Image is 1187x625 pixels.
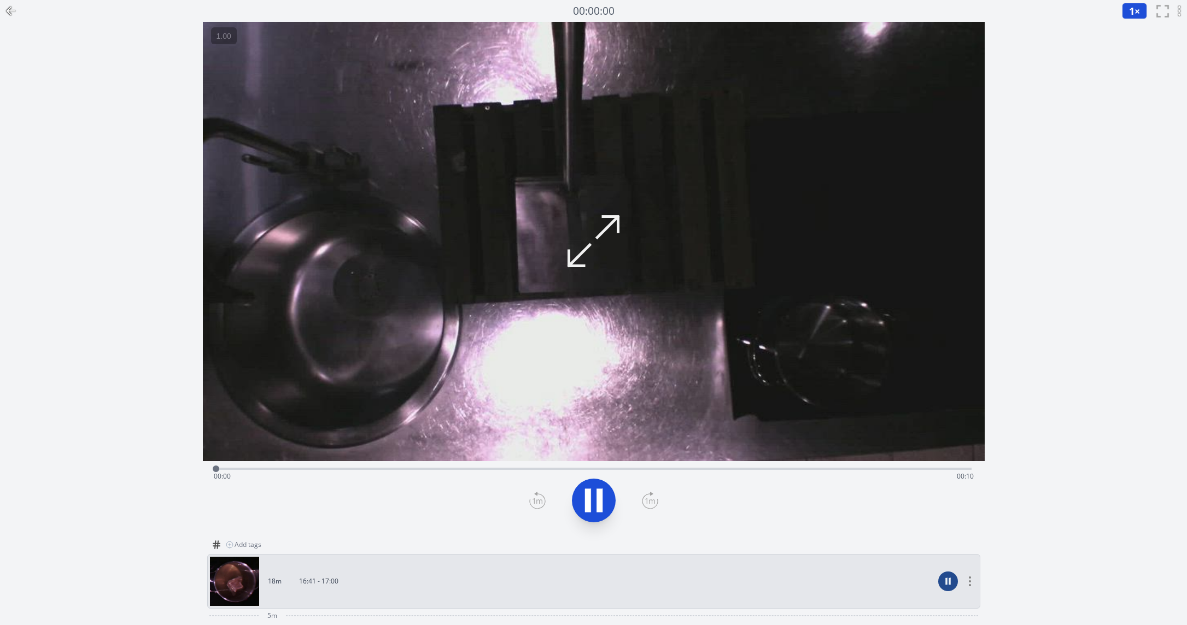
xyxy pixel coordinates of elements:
[210,557,259,606] img: 250920154140_thumb.jpeg
[1122,3,1147,19] button: 1×
[221,536,266,553] button: Add tags
[267,611,277,620] span: 5m
[957,471,974,481] span: 00:10
[235,540,261,549] span: Add tags
[1129,4,1135,17] span: 1
[268,577,282,586] p: 18m
[299,577,338,586] p: 16:41 - 17:00
[573,3,615,19] a: 00:00:00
